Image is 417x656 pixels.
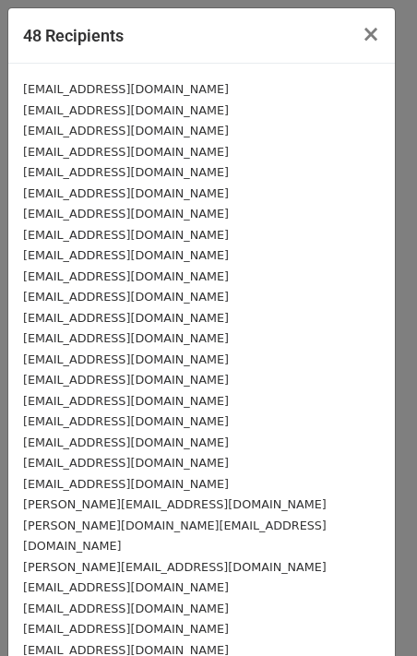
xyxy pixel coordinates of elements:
[23,560,327,574] small: [PERSON_NAME][EMAIL_ADDRESS][DOMAIN_NAME]
[23,580,229,594] small: [EMAIL_ADDRESS][DOMAIN_NAME]
[23,414,229,428] small: [EMAIL_ADDRESS][DOMAIN_NAME]
[23,228,229,242] small: [EMAIL_ADDRESS][DOMAIN_NAME]
[23,435,229,449] small: [EMAIL_ADDRESS][DOMAIN_NAME]
[23,331,229,345] small: [EMAIL_ADDRESS][DOMAIN_NAME]
[23,124,229,137] small: [EMAIL_ADDRESS][DOMAIN_NAME]
[23,373,229,387] small: [EMAIL_ADDRESS][DOMAIN_NAME]
[23,477,229,491] small: [EMAIL_ADDRESS][DOMAIN_NAME]
[23,311,229,325] small: [EMAIL_ADDRESS][DOMAIN_NAME]
[347,8,395,60] button: Close
[23,622,229,636] small: [EMAIL_ADDRESS][DOMAIN_NAME]
[23,82,229,96] small: [EMAIL_ADDRESS][DOMAIN_NAME]
[23,186,229,200] small: [EMAIL_ADDRESS][DOMAIN_NAME]
[23,145,229,159] small: [EMAIL_ADDRESS][DOMAIN_NAME]
[23,602,229,615] small: [EMAIL_ADDRESS][DOMAIN_NAME]
[23,519,327,554] small: [PERSON_NAME][DOMAIN_NAME][EMAIL_ADDRESS][DOMAIN_NAME]
[23,290,229,304] small: [EMAIL_ADDRESS][DOMAIN_NAME]
[23,103,229,117] small: [EMAIL_ADDRESS][DOMAIN_NAME]
[23,207,229,221] small: [EMAIL_ADDRESS][DOMAIN_NAME]
[23,23,124,48] h5: 48 Recipients
[362,21,380,47] span: ×
[325,567,417,656] iframe: Chat Widget
[23,394,229,408] small: [EMAIL_ADDRESS][DOMAIN_NAME]
[23,269,229,283] small: [EMAIL_ADDRESS][DOMAIN_NAME]
[23,165,229,179] small: [EMAIL_ADDRESS][DOMAIN_NAME]
[23,456,229,470] small: [EMAIL_ADDRESS][DOMAIN_NAME]
[23,352,229,366] small: [EMAIL_ADDRESS][DOMAIN_NAME]
[23,248,229,262] small: [EMAIL_ADDRESS][DOMAIN_NAME]
[23,497,327,511] small: [PERSON_NAME][EMAIL_ADDRESS][DOMAIN_NAME]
